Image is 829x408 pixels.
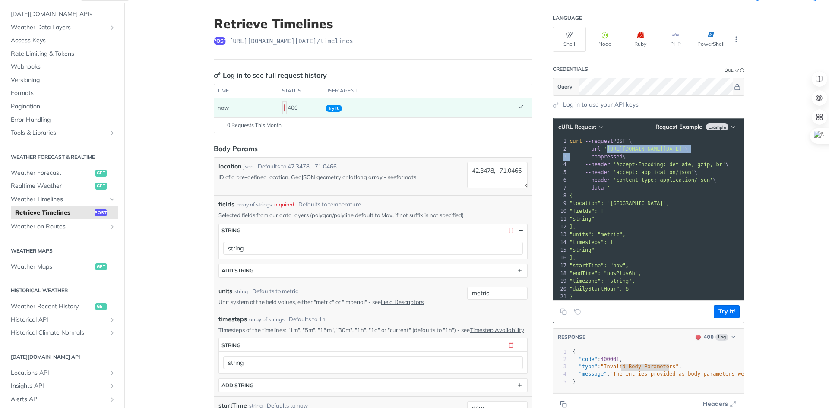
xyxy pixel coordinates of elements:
a: Insights APIShow subpages for Insights API [6,380,118,392]
button: ADD string [219,264,527,277]
span: Request Example [655,123,702,130]
span: 400 [284,104,285,111]
div: Log in to see full request history [214,70,327,80]
span: "code" [579,356,597,362]
p: Selected fields from our data layers (polygon/polyline default to Max, if not suffix is not speci... [218,211,528,219]
a: [DATE][DOMAIN_NAME] APIs [6,8,118,21]
a: Historical Climate NormalsShow subpages for Historical Climate Normals [6,326,118,339]
a: formats [396,174,416,180]
span: Weather Timelines [11,195,107,204]
span: ], [570,255,576,261]
a: Weather on RoutesShow subpages for Weather on Routes [6,220,118,233]
div: 4 [553,161,568,168]
h2: Historical Weather [6,287,118,294]
a: Rate Limiting & Tokens [6,47,118,60]
div: string [221,342,240,348]
span: 400001 [601,356,619,362]
span: Weather Maps [11,263,93,271]
span: Insights API [11,382,107,390]
button: Ruby [623,27,657,52]
span: \ [570,169,697,175]
span: POST \ [570,138,632,144]
svg: Key [214,72,221,79]
a: Field Descriptors [381,298,424,305]
span: get [95,263,107,270]
a: Versioning [6,74,118,87]
div: 2 [553,356,566,363]
div: json [244,163,253,171]
a: Error Handling [6,114,118,127]
span: "startTime": "now", [570,263,629,269]
span: ' [607,185,610,191]
span: Locations API [11,369,107,377]
textarea: 42.3478, -71.0466 [467,162,528,188]
span: post [95,209,107,216]
span: Weather Data Layers [11,23,107,32]
div: 5 [553,378,566,386]
button: Show subpages for Locations API [109,370,116,376]
span: "location": "[GEOGRAPHIC_DATA]", [570,200,669,206]
div: array of strings [249,316,285,323]
span: } [573,379,576,385]
span: Example [706,123,728,130]
button: cURL Request [555,123,606,131]
span: Weather on Routes [11,222,107,231]
button: Show subpages for Historical Climate Normals [109,329,116,336]
a: Webhooks [6,60,118,73]
button: RESPONSE [557,333,586,342]
span: Alerts API [11,395,107,404]
span: --data [585,185,604,191]
div: Defaults to 1h [289,315,326,324]
div: 11 [553,215,568,223]
a: Weather Recent Historyget [6,300,118,313]
a: Timestep Availability [470,326,524,333]
span: \ [570,146,688,152]
span: { [570,193,573,199]
div: 1 [553,137,568,145]
span: } [570,294,573,300]
span: --header [585,169,610,175]
div: Query [725,67,739,73]
span: "message" [579,371,607,377]
p: Timesteps of the timelines: "1m", "5m", "15m", "30m", "1h", "1d" or "current" (defaults to "1h") ... [218,326,528,334]
span: cURL Request [558,123,596,130]
button: Try It! [714,305,740,318]
span: https://api.tomorrow.io/v4/timelines [229,37,353,45]
label: location [218,162,241,171]
span: get [95,303,107,310]
a: Weather TimelinesHide subpages for Weather Timelines [6,193,118,206]
svg: More ellipsis [732,35,740,43]
span: 'accept: application/json' [613,169,694,175]
div: 13 [553,231,568,238]
span: \ [570,161,729,168]
span: Error Handling [11,116,116,124]
a: Alerts APIShow subpages for Alerts API [6,393,118,406]
span: fields [218,200,234,209]
button: Copy to clipboard [557,305,570,318]
span: Rate Limiting & Tokens [11,50,116,58]
span: get [95,183,107,190]
a: Retrieve Timelinespost [11,206,118,219]
button: Show subpages for Weather Data Layers [109,24,116,31]
button: PHP [659,27,692,52]
button: Show subpages for Alerts API [109,396,116,403]
button: Node [588,27,621,52]
span: 'content-type: application/json' [613,177,713,183]
p: ID of a pre-defined location, GeoJSON geometry or latlong array - see [218,173,464,181]
th: time [214,84,279,98]
p: Unit system of the field values, either "metric" or "imperial" - see [218,298,464,306]
button: Hide [517,227,525,234]
span: '[URL][DOMAIN_NAME][DATE]' [604,146,685,152]
div: 2 [553,145,568,153]
a: Log in to use your API keys [563,100,639,109]
a: Realtime Weatherget [6,180,118,193]
span: \ [570,177,716,183]
a: Tools & LibrariesShow subpages for Tools & Libraries [6,127,118,139]
div: 21 [553,293,568,300]
span: Query [557,83,573,91]
span: post [214,37,226,45]
a: Locations APIShow subpages for Locations API [6,367,118,380]
span: --compressed [585,154,623,160]
span: Historical API [11,316,107,324]
span: Pagination [11,102,116,111]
